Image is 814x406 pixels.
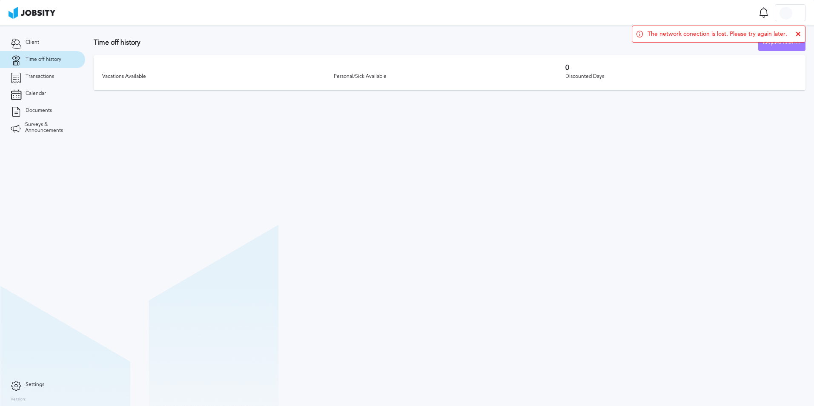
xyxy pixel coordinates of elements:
[26,74,54,80] span: Transactions
[648,31,787,37] span: The network conection is lost. Please try again later.
[26,91,46,97] span: Calendar
[25,122,75,134] span: Surveys & Announcements
[102,74,334,80] div: Vacations Available
[759,34,805,51] div: Request time off
[94,39,758,46] h3: Time off history
[565,74,797,80] div: Discounted Days
[334,74,565,80] div: Personal/Sick Available
[26,382,44,388] span: Settings
[758,34,805,51] button: Request time off
[11,397,26,402] label: Version:
[565,64,797,71] h3: 0
[26,57,61,63] span: Time off history
[26,108,52,114] span: Documents
[9,7,55,19] img: ab4bad089aa723f57921c736e9817d99.png
[26,40,39,46] span: Client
